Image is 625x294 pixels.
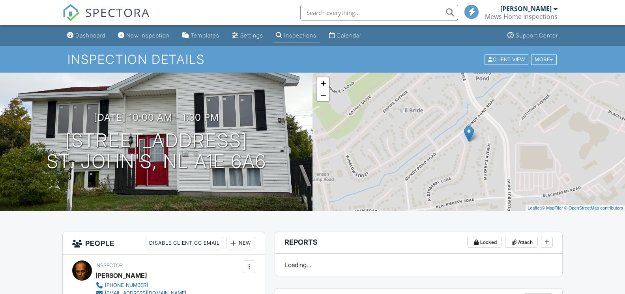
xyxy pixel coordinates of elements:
a: Templates [179,28,223,43]
a: Zoom in [317,77,329,89]
span: Inspector [95,262,123,268]
div: Calendar [337,32,361,39]
div: New Inspection [126,32,170,39]
div: [PHONE_NUMBER] [105,282,148,288]
div: Support Center [516,32,558,39]
span: SPECTORA [85,4,150,21]
a: Settings [229,28,266,43]
a: Zoom out [317,89,329,101]
a: SPECTORA [62,11,150,27]
div: [PERSON_NAME] [95,270,147,281]
div: | [526,205,625,212]
div: Inspections [284,32,316,39]
div: Disable Client CC Email [146,237,223,249]
div: Templates [191,32,219,39]
a: Calendar [326,28,365,43]
div: Client View [485,54,528,65]
div: Dashboard [75,32,105,39]
a: New Inspection [115,28,173,43]
div: Mews Home Inspections [485,13,558,21]
a: Inspections [273,28,320,43]
h3: [DATE] 10:00 am - 1:30 pm [94,112,219,123]
a: Leaflet [528,206,541,210]
a: Client View [484,56,530,62]
a: © MapTiler [542,206,563,210]
a: Dashboard [64,28,109,43]
h1: Inspection Details [67,52,558,66]
div: More [531,54,557,65]
a: © OpenStreetMap contributors [564,206,623,210]
h1: [STREET_ADDRESS] St. John's, NL A1E 6A6 [47,130,266,172]
div: Settings [240,32,263,39]
img: The Best Home Inspection Software - Spectora [62,4,80,21]
a: Support Center [504,28,561,43]
a: [PHONE_NUMBER] [95,281,186,289]
div: [PERSON_NAME] [500,5,552,13]
div: New [226,237,255,249]
h3: People [63,232,265,255]
input: Search everything... [300,5,458,21]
